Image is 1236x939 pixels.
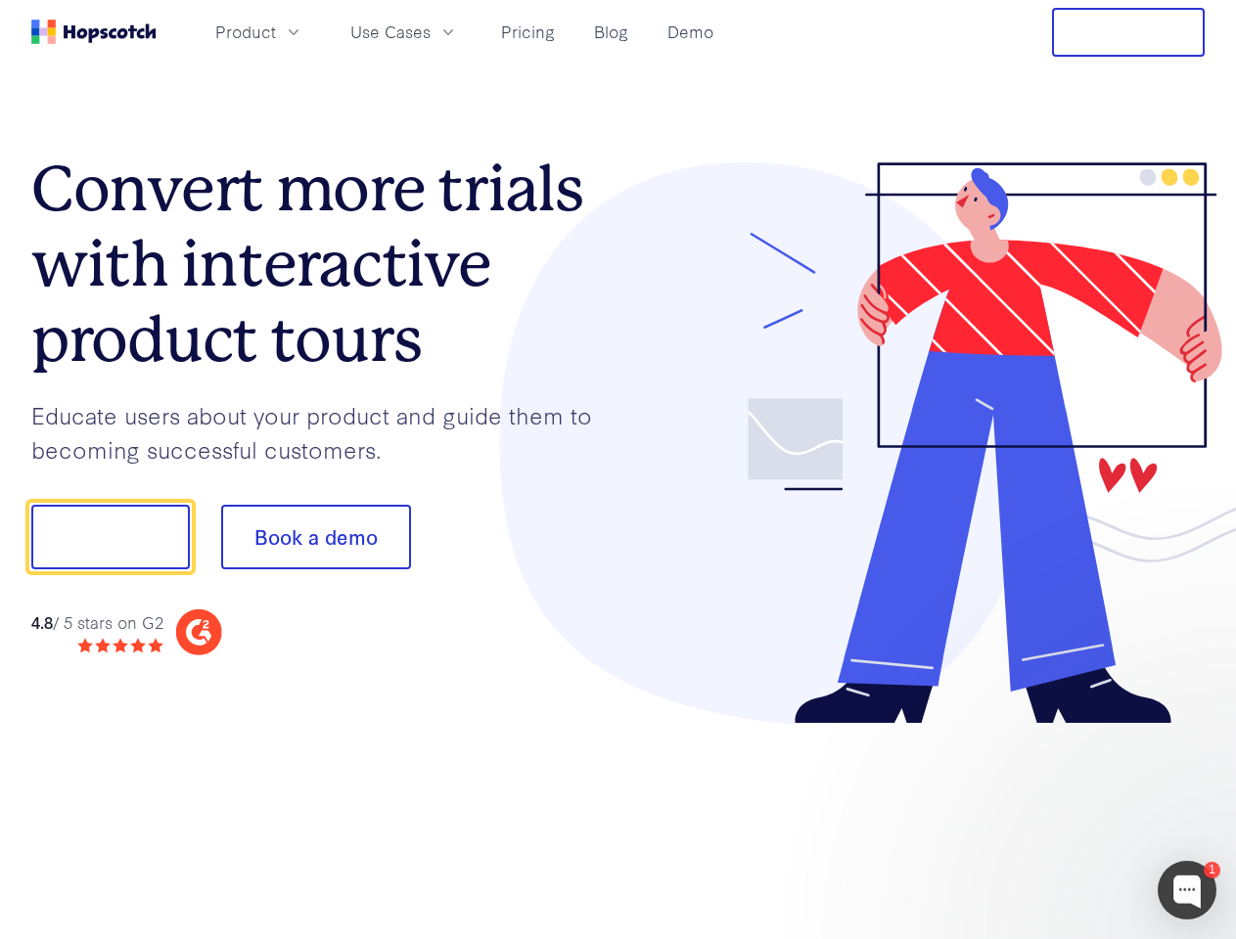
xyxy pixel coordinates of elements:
a: Blog [586,16,636,48]
p: Educate users about your product and guide them to becoming successful customers. [31,398,618,466]
a: Home [31,20,157,44]
span: Product [215,20,276,44]
div: / 5 stars on G2 [31,610,163,635]
h1: Convert more trials with interactive product tours [31,152,618,377]
button: Book a demo [221,505,411,569]
button: Free Trial [1052,8,1205,57]
button: Product [204,16,315,48]
strong: 4.8 [31,610,53,633]
a: Pricing [493,16,563,48]
a: Demo [660,16,721,48]
button: Use Cases [339,16,470,48]
span: Use Cases [350,20,431,44]
button: Show me! [31,505,190,569]
div: 1 [1204,862,1220,878]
